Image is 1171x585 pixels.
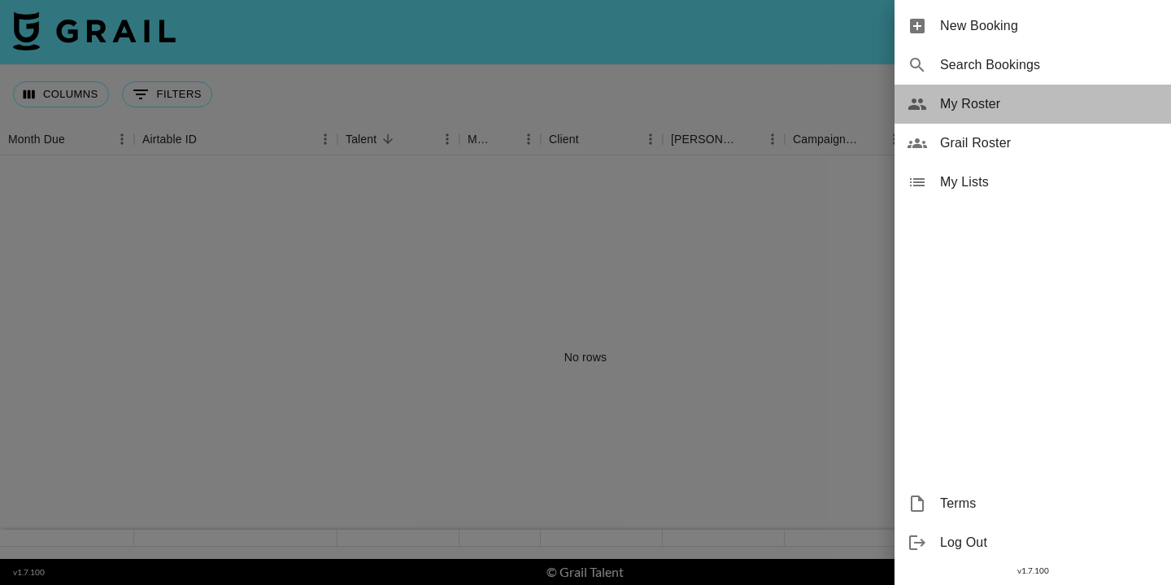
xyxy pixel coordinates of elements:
div: Grail Roster [895,124,1171,163]
span: Search Bookings [940,55,1158,75]
div: Log Out [895,523,1171,562]
div: My Roster [895,85,1171,124]
span: My Lists [940,172,1158,192]
div: Terms [895,484,1171,523]
div: v 1.7.100 [895,562,1171,579]
span: Terms [940,494,1158,513]
span: New Booking [940,16,1158,36]
span: Log Out [940,533,1158,552]
div: My Lists [895,163,1171,202]
div: Search Bookings [895,46,1171,85]
span: My Roster [940,94,1158,114]
div: New Booking [895,7,1171,46]
span: Grail Roster [940,133,1158,153]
